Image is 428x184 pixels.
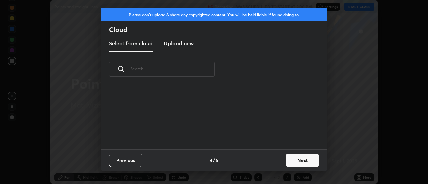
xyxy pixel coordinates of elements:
h3: Select from cloud [109,39,153,47]
button: Next [286,154,319,167]
input: Search [130,55,215,83]
h4: 5 [216,157,218,164]
h2: Cloud [109,25,327,34]
div: Please don't upload & share any copyrighted content. You will be held liable if found doing so. [101,8,327,21]
h4: / [213,157,215,164]
h4: 4 [210,157,212,164]
h3: Upload new [164,39,194,47]
button: Previous [109,154,142,167]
